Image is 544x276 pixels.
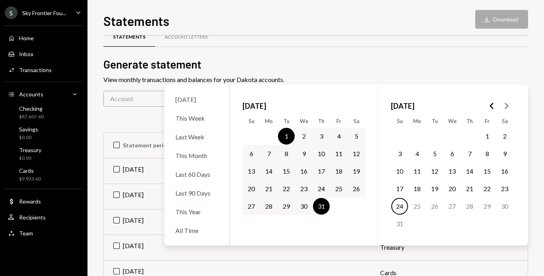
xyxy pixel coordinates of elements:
[19,176,41,182] div: $9,933.60
[409,198,425,215] button: Monday, August 25th, 2025
[461,163,478,180] button: Thursday, August 14th, 2025
[19,51,33,57] div: Inbox
[19,35,34,41] div: Home
[243,163,260,180] button: Sunday, July 13th, 2025, selected
[260,145,277,162] button: Monday, July 7th, 2025, selected
[171,203,223,220] div: This Year
[19,147,41,153] div: Treasury
[330,145,347,162] button: Friday, July 11th, 2025, selected
[103,13,169,29] h1: Statements
[22,10,66,16] div: Sky Frontier Fou...
[479,198,495,215] button: Friday, August 29th, 2025
[426,145,443,162] button: Tuesday, August 5th, 2025
[171,222,223,239] div: All Time
[19,167,41,174] div: Cards
[313,115,330,127] th: Thursday
[243,145,260,162] button: Sunday, July 6th, 2025, selected
[461,180,478,197] button: Thursday, August 21st, 2025
[5,123,83,143] a: Savings$0.00
[19,126,38,133] div: Savings
[243,198,260,215] button: Sunday, July 27th, 2025, selected
[243,97,266,115] span: [DATE]
[19,198,41,205] div: Rewards
[103,27,155,47] a: Statements
[5,165,83,184] a: Cards$9,933.60
[391,115,513,233] table: August 2025
[295,198,312,215] button: Wednesday, July 30th, 2025, selected
[348,128,365,145] button: Saturday, July 5th, 2025, selected
[103,75,528,84] div: View monthly transactions and balances for your Dakota accounts.
[330,180,347,197] button: Friday, July 25th, 2025, selected
[496,198,513,215] button: Saturday, August 30th, 2025
[391,180,408,197] button: Sunday, August 17th, 2025
[171,128,223,145] div: Last Week
[444,145,460,162] button: Wednesday, August 6th, 2025
[19,105,44,112] div: Checking
[313,198,330,215] button: Thursday, July 31st, 2025, selected
[171,166,223,183] div: Last 60 Days
[496,128,513,145] button: Saturday, August 2nd, 2025
[295,180,312,197] button: Wednesday, July 23rd, 2025, selected
[444,180,460,197] button: Wednesday, August 20th, 2025
[479,145,495,162] button: Friday, August 8th, 2025
[19,91,43,98] div: Accounts
[19,67,52,73] div: Transactions
[348,115,365,127] th: Saturday
[409,180,425,197] button: Monday, August 18th, 2025
[426,115,443,127] th: Tuesday
[313,128,330,145] button: Thursday, July 3rd, 2025, selected
[5,210,83,224] a: Recipients
[243,180,260,197] button: Sunday, July 20th, 2025, selected
[313,180,330,197] button: Thursday, July 24th, 2025, selected
[103,91,316,107] div: Account
[391,163,408,180] button: Sunday, August 10th, 2025
[391,198,408,215] button: Today, Sunday, August 24th, 2025
[348,180,365,197] button: Saturday, July 26th, 2025, selected
[444,163,460,180] button: Wednesday, August 13th, 2025
[278,163,295,180] button: Tuesday, July 15th, 2025, selected
[426,198,443,215] button: Tuesday, August 26th, 2025
[444,198,460,215] button: Wednesday, August 27th, 2025
[348,145,365,162] button: Saturday, July 12th, 2025, selected
[260,115,278,127] th: Monday
[330,163,347,180] button: Friday, July 18th, 2025, selected
[295,128,312,145] button: Wednesday, July 2nd, 2025, selected
[165,34,208,41] div: Account Letters
[278,145,295,162] button: Tuesday, July 8th, 2025, selected
[443,115,461,127] th: Wednesday
[409,145,425,162] button: Monday, August 4th, 2025
[313,145,330,162] button: Thursday, July 10th, 2025, selected
[496,163,513,180] button: Saturday, August 16th, 2025
[5,63,83,77] a: Transactions
[330,115,348,127] th: Friday
[278,198,295,215] button: Tuesday, July 29th, 2025, selected
[426,180,443,197] button: Tuesday, August 19th, 2025
[461,198,478,215] button: Thursday, August 28th, 2025
[278,180,295,197] button: Tuesday, July 22nd, 2025, selected
[260,198,277,215] button: Monday, July 28th, 2025, selected
[5,31,83,45] a: Home
[348,163,365,180] button: Saturday, July 19th, 2025, selected
[5,6,17,19] div: S
[243,115,260,127] th: Sunday
[496,180,513,197] button: Saturday, August 23rd, 2025
[391,115,408,127] th: Sunday
[391,97,414,115] span: [DATE]
[171,91,223,108] div: [DATE]
[5,87,83,101] a: Accounts
[5,226,83,240] a: Team
[171,110,223,127] div: This Week
[278,115,295,127] th: Tuesday
[478,115,496,127] th: Friday
[19,114,44,120] div: $87,607.60
[499,99,513,113] button: Go to the Next Month
[5,47,83,61] a: Inbox
[171,184,223,202] div: Last 90 Days
[295,163,312,180] button: Wednesday, July 16th, 2025, selected
[243,115,365,233] table: July 2025
[479,163,495,180] button: Friday, August 15th, 2025
[461,115,478,127] th: Thursday
[485,99,499,113] button: Go to the Previous Month
[391,215,408,232] button: Sunday, August 31st, 2025
[5,144,83,163] a: Treasury$0.00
